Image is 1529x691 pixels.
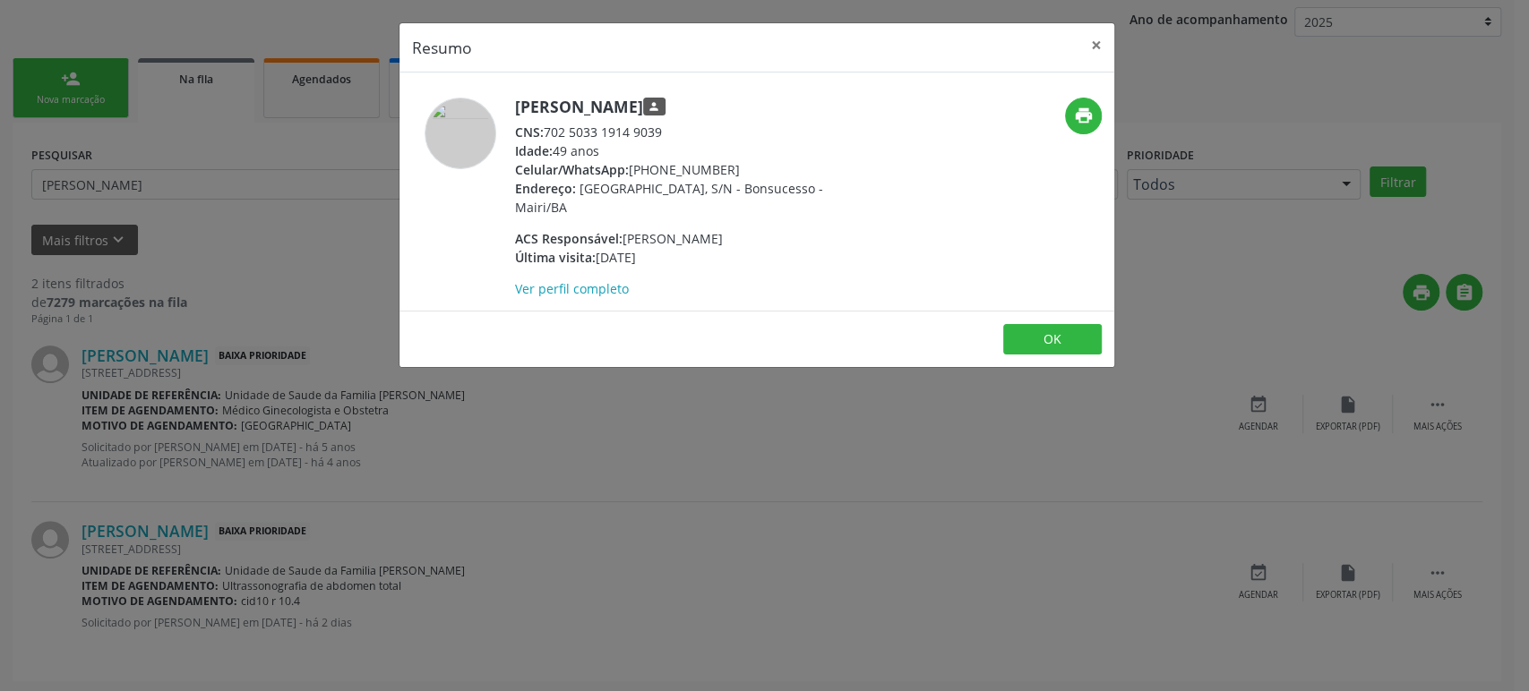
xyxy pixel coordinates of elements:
[515,249,596,266] span: Última visita:
[515,160,863,179] div: [PHONE_NUMBER]
[1078,23,1114,67] button: Close
[515,180,823,216] span: [GEOGRAPHIC_DATA], S/N - Bonsucesso - Mairi/BA
[1073,106,1093,125] i: print
[515,229,863,248] div: [PERSON_NAME]
[515,180,576,197] span: Endereço:
[515,123,863,141] div: 702 5033 1914 9039
[643,98,666,116] span: Responsável
[515,124,544,141] span: CNS:
[515,248,863,267] div: [DATE]
[425,98,496,169] img: accompaniment
[515,230,623,247] span: ACS Responsável:
[648,100,660,113] i: person
[515,280,629,297] a: Ver perfil completo
[515,142,553,159] span: Idade:
[515,141,863,160] div: 49 anos
[515,161,629,178] span: Celular/WhatsApp:
[412,36,472,59] h5: Resumo
[1065,98,1102,134] button: print
[1003,324,1102,354] button: OK
[515,98,863,116] h5: [PERSON_NAME]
